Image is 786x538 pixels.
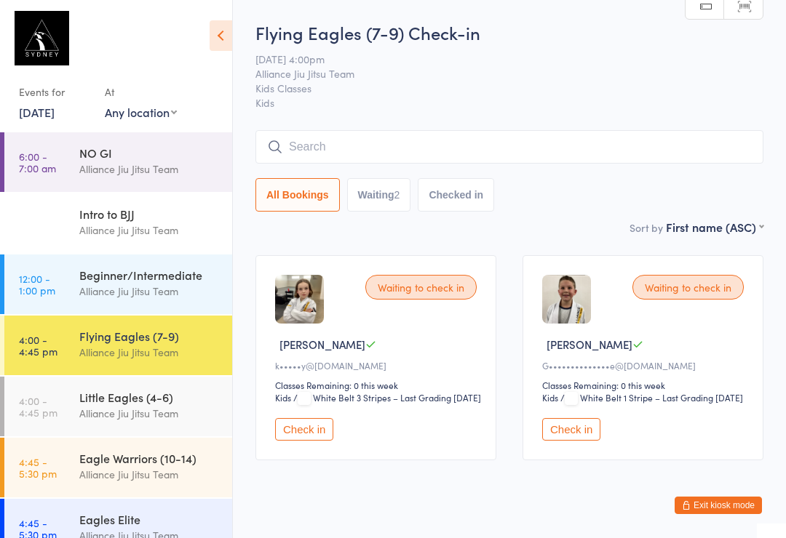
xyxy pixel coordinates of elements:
[255,66,741,81] span: Alliance Jiu Jitsu Team
[4,377,232,436] a: 4:00 -4:45 pmLittle Eagles (4-6)Alliance Jiu Jitsu Team
[255,81,741,95] span: Kids Classes
[255,95,763,110] span: Kids
[19,80,90,104] div: Events for
[19,150,56,174] time: 6:00 - 7:00 am
[293,391,481,403] span: / White Belt 3 Stripes – Last Grading [DATE]
[19,456,57,479] time: 4:45 - 5:30 pm
[418,178,494,212] button: Checked in
[255,130,763,164] input: Search
[394,189,400,201] div: 2
[4,132,232,192] a: 6:00 -7:00 amNO GIAlliance Jiu Jitsu Team
[79,466,220,483] div: Alliance Jiu Jitsu Team
[630,220,663,235] label: Sort by
[19,334,57,357] time: 4:00 - 4:45 pm
[255,20,763,44] h2: Flying Eagles (7-9) Check-in
[542,359,748,372] div: G••••••••••••••e@[DOMAIN_NAME]
[105,80,177,104] div: At
[279,337,365,352] span: [PERSON_NAME]
[347,178,411,212] button: Waiting2
[4,193,232,253] a: 12:00 -12:45 pmIntro to BJJAlliance Jiu Jitsu Team
[542,418,600,441] button: Check in
[79,405,220,422] div: Alliance Jiu Jitsu Team
[105,104,177,120] div: Any location
[19,395,57,418] time: 4:00 - 4:45 pm
[632,275,744,300] div: Waiting to check in
[19,273,55,296] time: 12:00 - 1:00 pm
[79,145,220,161] div: NO GI
[560,391,743,403] span: / White Belt 1 Stripe – Last Grading [DATE]
[255,178,340,212] button: All Bookings
[542,275,591,324] img: image1755845202.png
[275,418,333,441] button: Check in
[542,379,748,391] div: Classes Remaining: 0 this week
[19,212,60,235] time: 12:00 - 12:45 pm
[666,219,763,235] div: First name (ASC)
[542,391,558,403] div: Kids
[4,254,232,314] a: 12:00 -1:00 pmBeginner/IntermediateAlliance Jiu Jitsu Team
[79,389,220,405] div: Little Eagles (4-6)
[255,52,741,66] span: [DATE] 4:00pm
[79,283,220,300] div: Alliance Jiu Jitsu Team
[4,316,232,375] a: 4:00 -4:45 pmFlying Eagles (7-9)Alliance Jiu Jitsu Team
[675,497,762,514] button: Exit kiosk mode
[275,379,481,391] div: Classes Remaining: 0 this week
[275,391,291,403] div: Kids
[79,450,220,466] div: Eagle Warriors (10-14)
[79,161,220,177] div: Alliance Jiu Jitsu Team
[79,267,220,283] div: Beginner/Intermediate
[79,344,220,361] div: Alliance Jiu Jitsu Team
[275,275,324,324] img: image1747378259.png
[4,438,232,497] a: 4:45 -5:30 pmEagle Warriors (10-14)Alliance Jiu Jitsu Team
[79,206,220,222] div: Intro to BJJ
[79,222,220,238] div: Alliance Jiu Jitsu Team
[547,337,632,352] span: [PERSON_NAME]
[79,328,220,344] div: Flying Eagles (7-9)
[19,104,55,120] a: [DATE]
[365,275,477,300] div: Waiting to check in
[79,511,220,527] div: Eagles Elite
[275,359,481,372] div: k•••••y@[DOMAIN_NAME]
[15,11,69,65] img: Alliance Sydney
